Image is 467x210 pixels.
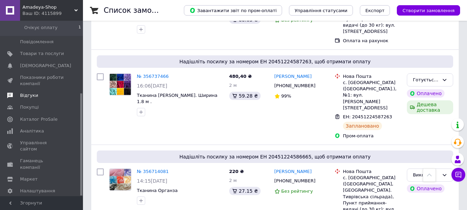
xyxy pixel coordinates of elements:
span: 2 м [229,83,237,88]
span: Завантажити звіт по пром-оплаті [189,7,277,13]
span: Управління статусами [295,8,347,13]
span: 16:06[DATE] [137,83,167,89]
span: Amadeya-Shop [22,4,74,10]
button: Створити замовлення [397,5,460,16]
div: Ваш ID: 4115899 [22,10,83,17]
div: Нова Пошта [343,168,401,175]
span: Без рейтингу [281,189,313,194]
span: Налаштування [20,188,55,194]
div: Готується до відправлення [413,76,439,84]
span: Надішліть посилку за номером ЕН 20451224586665, щоб отримати оплату [100,153,450,160]
div: Оплачено [407,184,444,193]
div: Пром-оплата [343,133,401,139]
span: Створити замовлення [402,8,455,13]
span: Товари та послуги [20,51,64,57]
img: Фото товару [110,74,131,95]
span: 220 ₴ [229,169,244,174]
span: 1 [78,25,81,31]
span: Показники роботи компанії [20,74,64,87]
span: Відгуки [20,92,38,99]
span: Без рейтингу [281,17,313,22]
div: [PHONE_NUMBER] [273,176,317,185]
a: № 356714081 [137,169,169,174]
button: Управління статусами [289,5,353,16]
a: Тканина [PERSON_NAME]. Ширина 1.8 м . [137,93,217,104]
div: [PHONE_NUMBER] [273,81,317,90]
div: Оплачено [407,89,444,98]
span: Очікує оплату [24,25,57,31]
a: Тканина Органза [137,188,178,193]
span: Управління сайтом [20,140,64,152]
span: Каталог ProSale [20,116,57,122]
span: Повідомлення [20,39,54,45]
img: Фото товару [110,169,131,190]
div: Оплата на рахунок [343,38,401,44]
span: Експорт [365,8,385,13]
a: Фото товару [109,73,131,95]
button: Завантажити звіт по пром-оплаті [184,5,282,16]
span: 2 м [229,178,237,183]
div: Виконано [413,172,439,179]
span: Гаманець компанії [20,158,64,170]
a: [PERSON_NAME] [274,168,312,175]
span: Покупці [20,104,39,110]
div: Заплановано [343,122,382,130]
h1: Список замовлень [104,6,174,15]
span: 480,40 ₴ [229,74,252,79]
span: Маркет [20,176,38,182]
div: Нова Пошта [343,73,401,80]
button: Експорт [360,5,390,16]
a: Створити замовлення [390,8,460,13]
span: ЕН: 20451224587263 [343,114,392,119]
a: № 356737466 [137,74,169,79]
div: с. [GEOGRAPHIC_DATA] ([GEOGRAPHIC_DATA].), №1: вул. [PERSON_NAME][STREET_ADDRESS] [343,80,401,111]
div: 59.28 ₴ [229,92,261,100]
span: Аналітика [20,128,44,134]
span: 99% [281,93,291,99]
div: Дешева доставка [407,100,453,114]
a: Фото товару [109,168,131,191]
span: 14:15[DATE] [137,178,167,184]
div: 27.15 ₴ [229,187,261,195]
button: Чат з покупцем [451,168,465,182]
a: [PERSON_NAME] [274,73,312,80]
span: Надішліть посилку за номером ЕН 20451224587263, щоб отримати оплату [100,58,450,65]
span: [DEMOGRAPHIC_DATA] [20,63,71,69]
